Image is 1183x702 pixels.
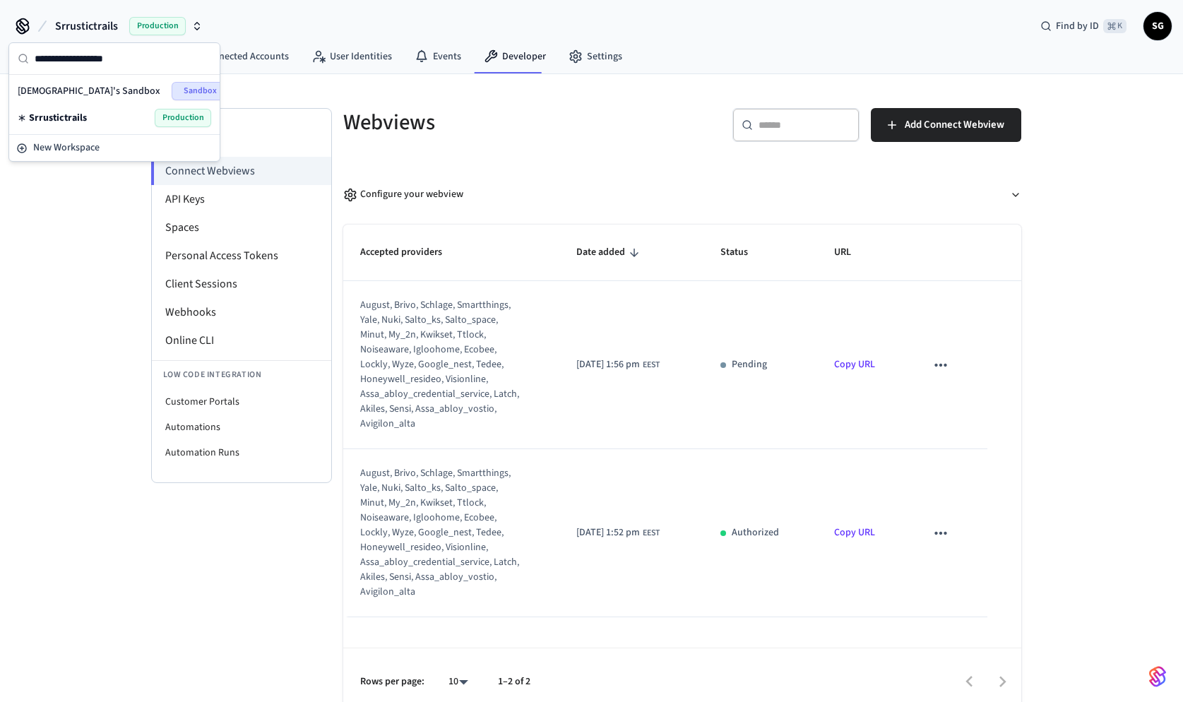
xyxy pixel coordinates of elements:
[11,136,218,160] button: New Workspace
[343,108,674,137] h5: Webviews
[172,44,300,69] a: Connected Accounts
[834,242,869,263] span: URL
[643,527,660,540] span: EEST
[18,84,160,98] span: [DEMOGRAPHIC_DATA]'s Sandbox
[152,360,331,389] li: Low Code Integration
[441,672,475,692] div: 10
[643,359,660,371] span: EEST
[152,298,331,326] li: Webhooks
[152,242,331,270] li: Personal Access Tokens
[152,213,331,242] li: Spaces
[1143,12,1172,40] button: SG
[172,82,228,100] span: Sandbox
[360,466,525,600] div: august, brivo, schlage, smartthings, yale, nuki, salto_ks, salto_space, minut, my_2n, kwikset, tt...
[152,185,331,213] li: API Keys
[557,44,634,69] a: Settings
[152,440,331,465] li: Automation Runs
[360,674,424,689] p: Rows per page:
[1103,19,1126,33] span: ⌘ K
[1145,13,1170,39] span: SG
[55,18,118,35] span: Srrustictrails
[732,525,779,540] p: Authorized
[576,525,640,540] span: [DATE] 1:52 pm
[576,242,643,263] span: Date added
[343,225,1021,617] table: sticky table
[732,357,767,372] p: Pending
[576,357,640,372] span: [DATE] 1:56 pm
[300,44,403,69] a: User Identities
[472,44,557,69] a: Developer
[871,108,1021,142] button: Add Connect Webview
[834,357,875,371] a: Copy URL
[155,109,211,127] span: Production
[29,111,87,125] span: Srrustictrails
[152,326,331,355] li: Online CLI
[834,525,875,540] a: Copy URL
[360,298,525,432] div: august, brivo, schlage, smartthings, yale, nuki, salto_ks, salto_space, minut, my_2n, kwikset, tt...
[151,157,331,185] li: Connect Webviews
[1056,19,1099,33] span: Find by ID
[720,242,766,263] span: Status
[905,116,1004,134] span: Add Connect Webview
[152,415,331,440] li: Automations
[129,17,186,35] span: Production
[163,123,320,143] h3: Developer
[9,75,220,134] div: Suggestions
[33,141,100,155] span: New Workspace
[1149,665,1166,688] img: SeamLogoGradient.69752ec5.svg
[498,674,530,689] p: 1–2 of 2
[576,525,660,540] div: Europe/Kiev
[1029,13,1138,39] div: Find by ID⌘ K
[360,242,460,263] span: Accepted providers
[343,187,463,202] div: Configure your webview
[576,357,660,372] div: Europe/Kiev
[152,270,331,298] li: Client Sessions
[152,389,331,415] li: Customer Portals
[343,176,1021,213] button: Configure your webview
[403,44,472,69] a: Events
